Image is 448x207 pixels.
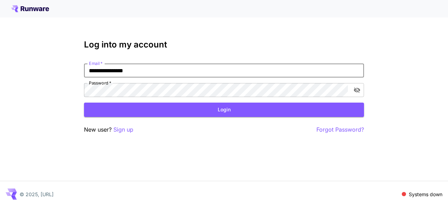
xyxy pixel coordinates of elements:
[316,125,364,134] button: Forgot Password?
[89,80,111,86] label: Password
[409,191,442,198] p: Systems down
[113,125,133,134] button: Sign up
[89,60,103,66] label: Email
[84,125,133,134] p: New user?
[84,40,364,50] h3: Log into my account
[20,191,54,198] p: © 2025, [URL]
[84,103,364,117] button: Login
[351,84,363,96] button: toggle password visibility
